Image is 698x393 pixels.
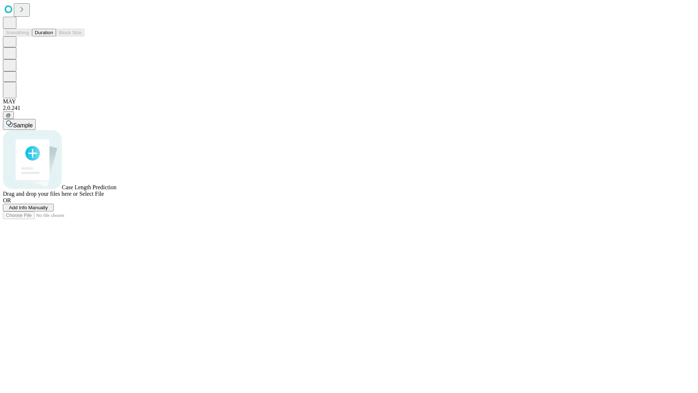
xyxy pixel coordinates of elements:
[32,29,56,36] button: Duration
[3,98,695,105] div: MAY
[3,197,11,203] span: OR
[62,184,116,190] span: Case Length Prediction
[3,111,14,119] button: @
[56,29,84,36] button: Block Size
[79,191,104,197] span: Select File
[6,112,11,118] span: @
[3,119,36,130] button: Sample
[3,29,32,36] button: Smoothing
[3,204,54,211] button: Add Info Manually
[3,191,78,197] span: Drag and drop your files here or
[13,122,33,128] span: Sample
[3,105,695,111] div: 2.0.241
[9,205,48,210] span: Add Info Manually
